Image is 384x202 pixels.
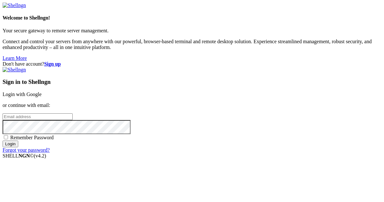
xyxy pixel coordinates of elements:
[3,78,381,85] h3: Sign in to Shellngn
[3,39,381,50] p: Connect and control your servers from anywhere with our powerful, browser-based terminal and remo...
[3,102,381,108] p: or continue with email:
[44,61,61,67] a: Sign up
[3,67,26,73] img: Shellngn
[3,92,42,97] a: Login with Google
[34,153,46,158] span: 4.2.0
[10,135,54,140] span: Remember Password
[3,141,18,147] input: Login
[4,135,8,139] input: Remember Password
[3,28,381,34] p: Your secure gateway to remote server management.
[3,61,381,67] div: Don't have account?
[19,153,30,158] b: NGN
[3,147,50,153] a: Forgot your password?
[3,15,381,21] h4: Welcome to Shellngn!
[3,3,26,8] img: Shellngn
[3,113,73,120] input: Email address
[3,55,27,61] a: Learn More
[3,153,46,158] span: SHELL ©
